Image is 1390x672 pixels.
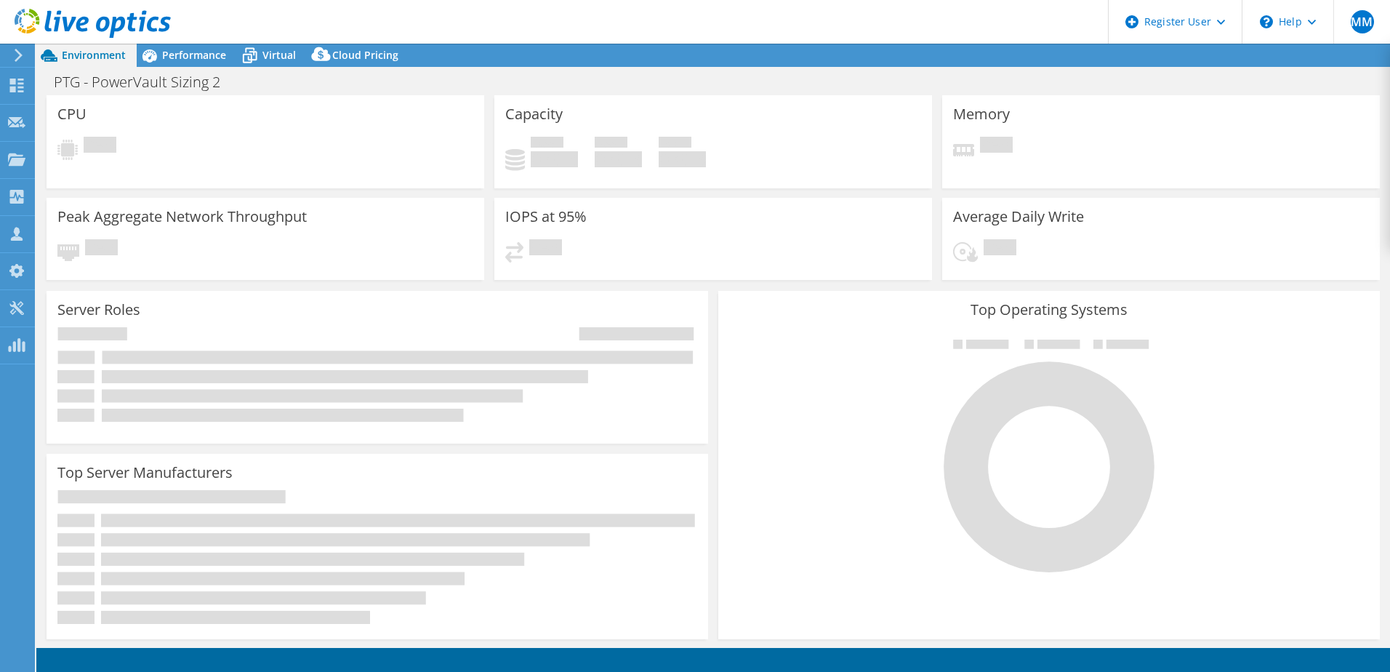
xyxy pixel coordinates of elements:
span: Environment [62,48,126,62]
svg: \n [1260,15,1273,28]
h3: Capacity [505,106,563,122]
span: Free [595,137,627,151]
h1: PTG - PowerVault Sizing 2 [47,74,243,90]
h4: 0 GiB [531,151,578,167]
h3: Average Daily Write [953,209,1084,225]
span: MM [1351,10,1374,33]
h3: Memory [953,106,1010,122]
span: Cloud Pricing [332,48,398,62]
span: Virtual [262,48,296,62]
h3: Top Server Manufacturers [57,465,233,481]
h3: IOPS at 95% [505,209,587,225]
span: Performance [162,48,226,62]
span: Pending [84,137,116,156]
span: Used [531,137,563,151]
h3: Peak Aggregate Network Throughput [57,209,307,225]
h4: 0 GiB [659,151,706,167]
span: Total [659,137,691,151]
span: Pending [984,239,1016,259]
span: Pending [529,239,562,259]
h3: Server Roles [57,302,140,318]
h4: 0 GiB [595,151,642,167]
span: Pending [980,137,1013,156]
h3: CPU [57,106,87,122]
h3: Top Operating Systems [729,302,1369,318]
span: Pending [85,239,118,259]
